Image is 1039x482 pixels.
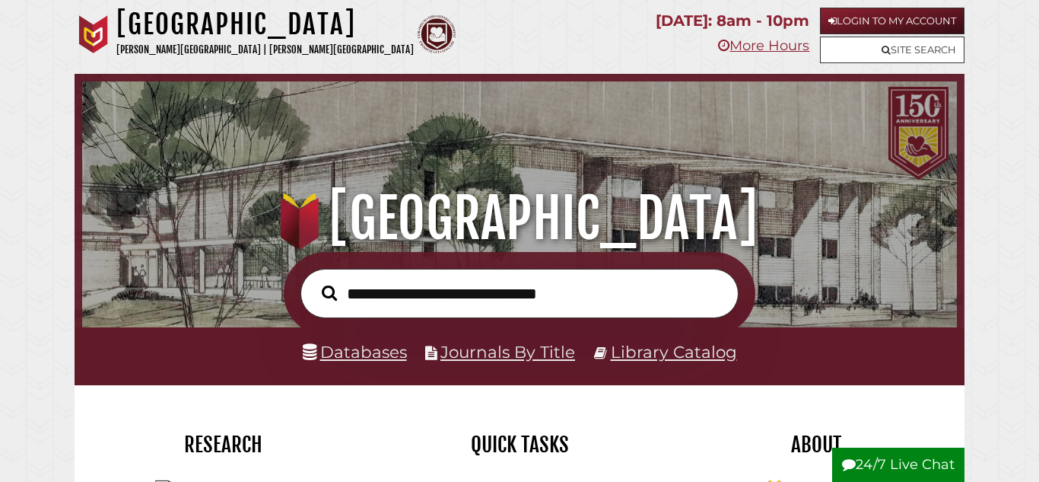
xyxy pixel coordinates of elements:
h2: About [679,432,953,458]
img: Calvin Theological Seminary [418,15,456,53]
h1: [GEOGRAPHIC_DATA] [97,185,941,252]
button: Search [314,281,345,305]
p: [PERSON_NAME][GEOGRAPHIC_DATA] | [PERSON_NAME][GEOGRAPHIC_DATA] [116,41,414,59]
i: Search [322,285,337,302]
p: [DATE]: 8am - 10pm [656,8,809,34]
h2: Quick Tasks [383,432,656,458]
img: Calvin University [75,15,113,53]
h1: [GEOGRAPHIC_DATA] [116,8,414,41]
h2: Research [86,432,360,458]
a: More Hours [718,37,809,54]
a: Login to My Account [820,8,964,34]
a: Journals By Title [440,342,575,362]
a: Databases [303,342,407,362]
a: Site Search [820,37,964,63]
a: Library Catalog [611,342,737,362]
